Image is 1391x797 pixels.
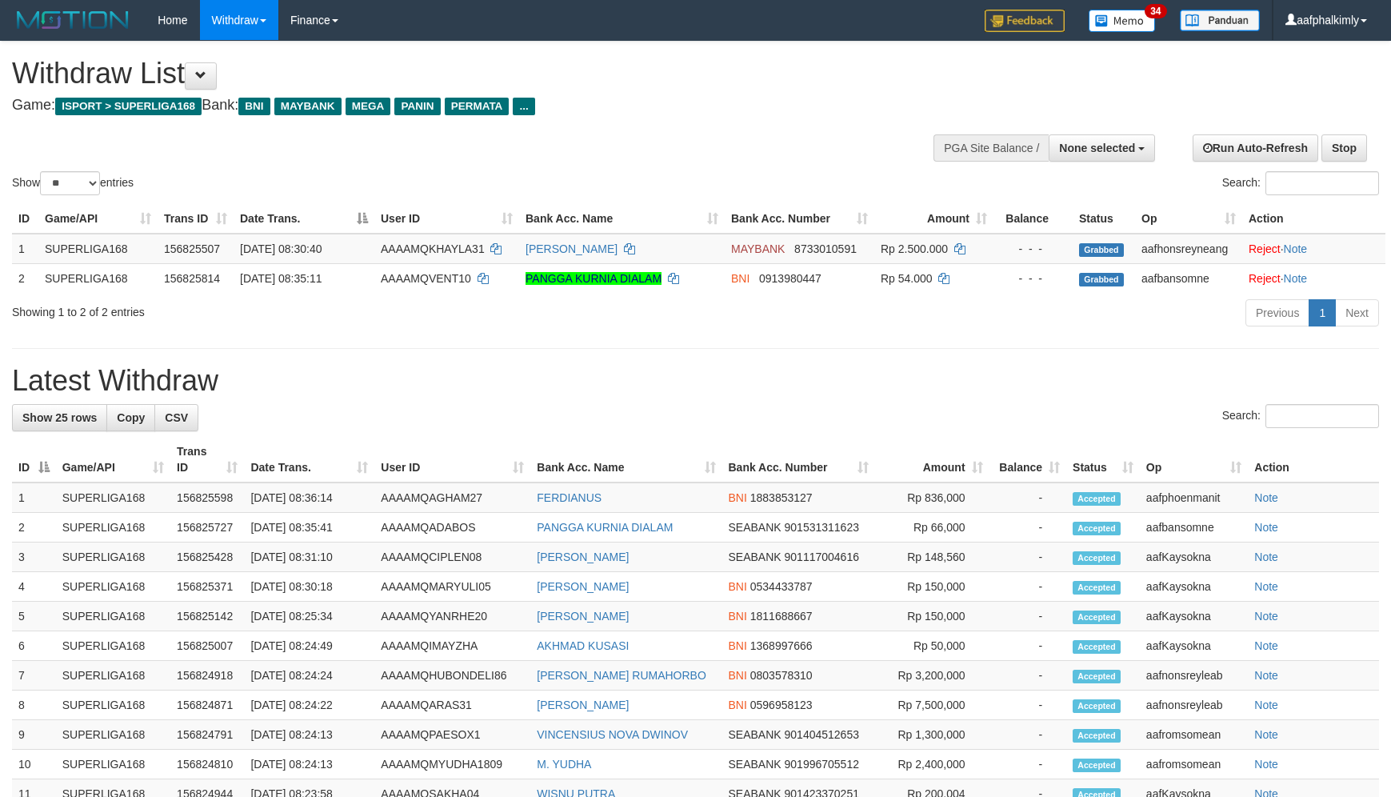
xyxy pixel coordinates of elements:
[785,551,859,563] span: Copy 901117004616 to clipboard
[537,728,688,741] a: VINCENSIUS NOVA DWINOV
[12,602,56,631] td: 5
[38,234,158,264] td: SUPERLIGA168
[394,98,440,115] span: PANIN
[1254,758,1278,771] a: Note
[1254,521,1278,534] a: Note
[1049,134,1155,162] button: None selected
[244,543,374,572] td: [DATE] 08:31:10
[1254,669,1278,682] a: Note
[933,134,1049,162] div: PGA Site Balance /
[1254,639,1278,652] a: Note
[875,602,989,631] td: Rp 150,000
[731,272,749,285] span: BNI
[785,521,859,534] span: Copy 901531311623 to clipboard
[56,572,170,602] td: SUPERLIGA168
[1140,602,1248,631] td: aafKaysokna
[1073,670,1121,683] span: Accepted
[244,691,374,720] td: [DATE] 08:24:22
[12,263,38,293] td: 2
[989,437,1066,483] th: Balance: activate to sort column ascending
[729,639,747,652] span: BNI
[530,437,721,483] th: Bank Acc. Name: activate to sort column ascending
[519,204,725,234] th: Bank Acc. Name: activate to sort column ascending
[234,204,374,234] th: Date Trans.: activate to sort column descending
[1265,404,1379,428] input: Search:
[12,691,56,720] td: 8
[56,720,170,750] td: SUPERLIGA168
[875,631,989,661] td: Rp 50,000
[1073,551,1121,565] span: Accepted
[1242,263,1385,293] td: ·
[1079,243,1124,257] span: Grabbed
[759,272,821,285] span: Copy 0913980447 to clipboard
[1193,134,1318,162] a: Run Auto-Refresh
[445,98,510,115] span: PERMATA
[170,437,244,483] th: Trans ID: activate to sort column ascending
[56,543,170,572] td: SUPERLIGA168
[374,437,530,483] th: User ID: activate to sort column ascending
[989,720,1066,750] td: -
[1180,10,1260,31] img: panduan.png
[374,750,530,779] td: AAAAMQMYUDHA1809
[1140,572,1248,602] td: aafKaysokna
[22,411,97,424] span: Show 25 rows
[56,631,170,661] td: SUPERLIGA168
[729,610,747,623] span: BNI
[374,661,530,691] td: AAAAMQHUBONDELI86
[244,483,374,513] td: [DATE] 08:36:14
[1066,437,1140,483] th: Status: activate to sort column ascending
[1222,404,1379,428] label: Search:
[1309,299,1336,326] a: 1
[164,272,220,285] span: 156825814
[1089,10,1156,32] img: Button%20Memo.svg
[729,699,747,711] span: BNI
[56,602,170,631] td: SUPERLIGA168
[56,750,170,779] td: SUPERLIGA168
[1073,759,1121,772] span: Accepted
[993,204,1073,234] th: Balance
[989,661,1066,691] td: -
[374,204,519,234] th: User ID: activate to sort column ascending
[785,728,859,741] span: Copy 901404512653 to clipboard
[170,750,244,779] td: 156824810
[1140,437,1248,483] th: Op: activate to sort column ascending
[170,720,244,750] td: 156824791
[989,631,1066,661] td: -
[537,551,629,563] a: [PERSON_NAME]
[1242,234,1385,264] td: ·
[537,758,591,771] a: M. YUDHA
[12,171,134,195] label: Show entries
[794,242,857,255] span: Copy 8733010591 to clipboard
[117,411,145,424] span: Copy
[1073,611,1121,624] span: Accepted
[374,483,530,513] td: AAAAMQAGHAM27
[750,610,813,623] span: Copy 1811688667 to clipboard
[750,699,813,711] span: Copy 0596958123 to clipboard
[1135,263,1242,293] td: aafbansomne
[1249,272,1281,285] a: Reject
[244,572,374,602] td: [DATE] 08:30:18
[1222,171,1379,195] label: Search:
[244,602,374,631] td: [DATE] 08:25:34
[56,437,170,483] th: Game/API: activate to sort column ascending
[381,272,471,285] span: AAAAMQVENT10
[875,661,989,691] td: Rp 3,200,000
[750,639,813,652] span: Copy 1368997666 to clipboard
[729,491,747,504] span: BNI
[989,543,1066,572] td: -
[170,661,244,691] td: 156824918
[1140,543,1248,572] td: aafKaysokna
[722,437,876,483] th: Bank Acc. Number: activate to sort column ascending
[374,513,530,543] td: AAAAMQADABOS
[1000,270,1066,286] div: - - -
[158,204,234,234] th: Trans ID: activate to sort column ascending
[875,543,989,572] td: Rp 148,560
[12,631,56,661] td: 6
[537,610,629,623] a: [PERSON_NAME]
[12,661,56,691] td: 7
[238,98,270,115] span: BNI
[729,580,747,593] span: BNI
[12,543,56,572] td: 3
[1254,491,1278,504] a: Note
[12,513,56,543] td: 2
